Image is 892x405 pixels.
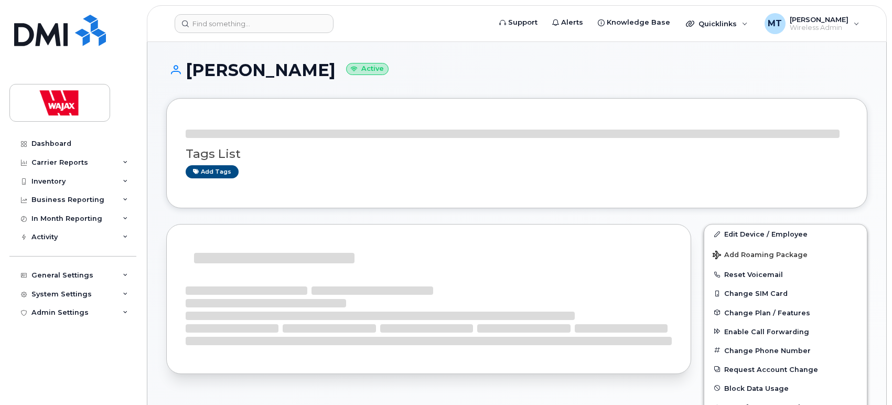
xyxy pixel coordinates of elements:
button: Change SIM Card [704,284,867,303]
a: Add tags [186,165,239,178]
button: Add Roaming Package [704,243,867,265]
small: Active [346,63,389,75]
h3: Tags List [186,147,848,161]
h1: [PERSON_NAME] [166,61,867,79]
button: Block Data Usage [704,379,867,398]
span: Change Plan / Features [724,308,810,316]
button: Request Account Change [704,360,867,379]
span: Add Roaming Package [713,251,808,261]
button: Change Phone Number [704,341,867,360]
span: Enable Call Forwarding [724,327,809,335]
button: Enable Call Forwarding [704,322,867,341]
button: Reset Voicemail [704,265,867,284]
a: Edit Device / Employee [704,225,867,243]
button: Change Plan / Features [704,303,867,322]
